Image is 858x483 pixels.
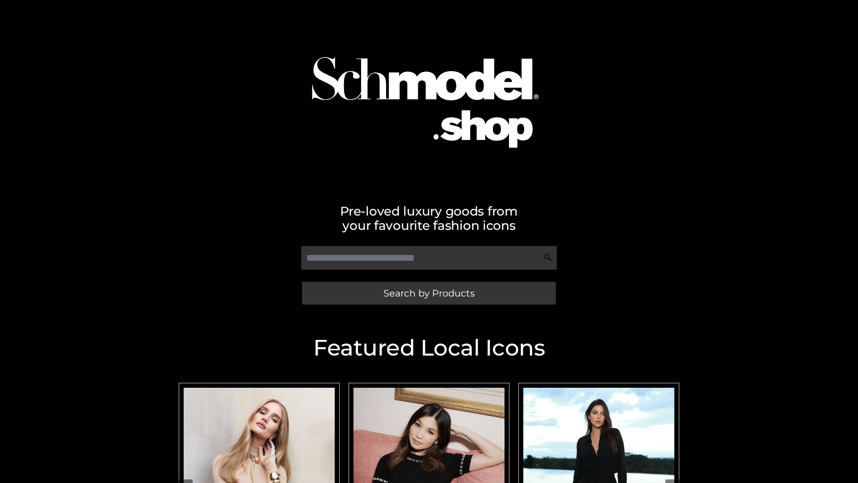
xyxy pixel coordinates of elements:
span: Search by Products [383,288,475,298]
h2: Featured Local Icons​ [174,337,684,359]
h2: Pre-loved luxury goods from your favourite fashion icons [174,204,684,233]
img: Search Icon [543,253,552,262]
a: Search by Products [302,282,556,305]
